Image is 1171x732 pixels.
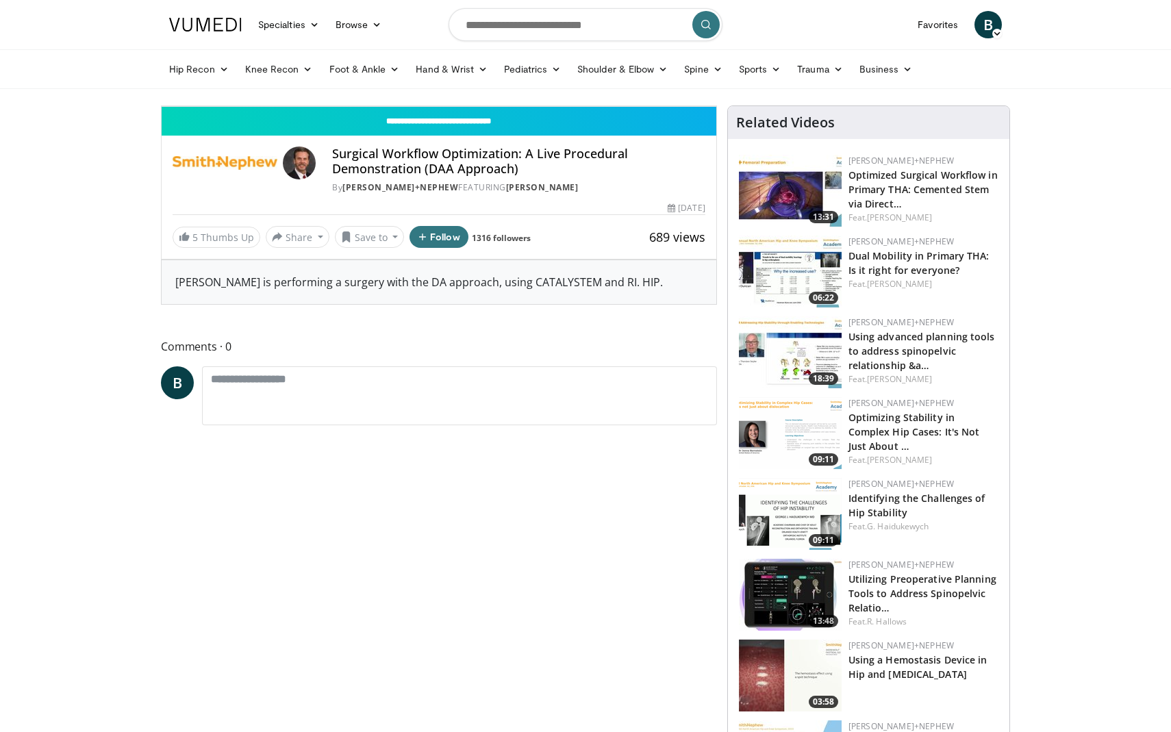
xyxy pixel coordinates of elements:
[739,155,842,227] img: 0fcfa1b5-074a-41e4-bf3d-4df9b2562a6c.150x105_q85_crop-smart_upscale.jpg
[867,520,929,532] a: G. Haidukewych
[739,155,842,227] a: 13:31
[809,211,838,223] span: 13:31
[173,227,260,248] a: 5 Thumbs Up
[668,202,705,214] div: [DATE]
[848,492,985,519] a: Identifying the Challenges of Hip Stability
[848,373,998,386] div: Feat.
[739,397,842,469] img: 2cca93f5-0e0f-48d9-bc69-7394755c39ca.png.150x105_q85_crop-smart_upscale.png
[848,397,954,409] a: [PERSON_NAME]+Nephew
[848,411,980,453] a: Optimizing Stability in Complex Hip Cases: It's Not Just About …
[848,616,998,628] div: Feat.
[848,720,954,732] a: [PERSON_NAME]+Nephew
[848,278,998,290] div: Feat.
[848,478,954,490] a: [PERSON_NAME]+Nephew
[848,653,987,681] a: Using a Hemostasis Device in Hip and [MEDICAL_DATA]
[867,278,932,290] a: [PERSON_NAME]
[327,11,390,38] a: Browse
[162,260,716,304] div: [PERSON_NAME] is performing a surgery with the DA approach, using CATALYSTEM and RI. HIP.
[731,55,790,83] a: Sports
[809,453,838,466] span: 09:11
[848,640,954,651] a: [PERSON_NAME]+Nephew
[739,640,842,711] img: 2b75991a-5091-4b50-a4d4-22c94cd9efa0.150x105_q85_crop-smart_upscale.jpg
[472,232,531,244] a: 1316 followers
[237,55,321,83] a: Knee Recon
[809,534,838,546] span: 09:11
[410,226,468,248] button: Follow
[848,212,998,224] div: Feat.
[739,316,842,388] a: 18:39
[162,106,716,107] video-js: Video Player
[789,55,851,83] a: Trauma
[848,316,954,328] a: [PERSON_NAME]+Nephew
[848,155,954,166] a: [PERSON_NAME]+Nephew
[192,231,198,244] span: 5
[569,55,676,83] a: Shoulder & Elbow
[848,572,996,614] a: Utilizing Preoperative Planning Tools to Address Spinopelvic Relatio…
[449,8,722,41] input: Search topics, interventions
[809,615,838,627] span: 13:48
[407,55,496,83] a: Hand & Wrist
[496,55,569,83] a: Pediatrics
[250,11,327,38] a: Specialties
[266,226,329,248] button: Share
[848,168,998,210] a: Optimized Surgical Workflow in Primary THA: Cemented Stem via Direct…
[809,373,838,385] span: 18:39
[739,640,842,711] a: 03:58
[974,11,1002,38] a: B
[161,55,237,83] a: Hip Recon
[161,338,717,355] span: Comments 0
[739,316,842,388] img: 781415e3-4312-4b44-b91f-90f5dce49941.150x105_q85_crop-smart_upscale.jpg
[342,181,458,193] a: [PERSON_NAME]+Nephew
[506,181,579,193] a: [PERSON_NAME]
[739,236,842,307] img: ca45bebe-5fc4-4b9b-9513-8f91197adb19.150x105_q85_crop-smart_upscale.jpg
[173,147,277,179] img: Smith+Nephew
[909,11,966,38] a: Favorites
[851,55,921,83] a: Business
[867,616,907,627] a: R. Hallows
[739,478,842,550] a: 09:11
[739,559,842,631] a: 13:48
[739,397,842,469] a: 09:11
[848,520,998,533] div: Feat.
[867,212,932,223] a: [PERSON_NAME]
[848,559,954,570] a: [PERSON_NAME]+Nephew
[848,330,995,372] a: Using advanced planning tools to address spinopelvic relationship &a…
[335,226,405,248] button: Save to
[848,236,954,247] a: [PERSON_NAME]+Nephew
[676,55,730,83] a: Spine
[332,181,705,194] div: By FEATURING
[809,292,838,304] span: 06:22
[848,454,998,466] div: Feat.
[867,373,932,385] a: [PERSON_NAME]
[739,236,842,307] a: 06:22
[848,249,990,277] a: Dual Mobility in Primary THA: Is it right for everyone?
[283,147,316,179] img: Avatar
[867,454,932,466] a: [PERSON_NAME]
[321,55,408,83] a: Foot & Ankle
[739,559,842,631] img: 9160c634-2d56-4858-af5b-dba3c2d81ed2.150x105_q85_crop-smart_upscale.jpg
[736,114,835,131] h4: Related Videos
[332,147,705,176] h4: Surgical Workflow Optimization: A Live Procedural Demonstration (DAA Approach)
[809,696,838,708] span: 03:58
[161,366,194,399] a: B
[649,229,705,245] span: 689 views
[169,18,242,31] img: VuMedi Logo
[739,478,842,550] img: df5ab57a-2095-467a-91fc-636b3abea1f8.png.150x105_q85_crop-smart_upscale.png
